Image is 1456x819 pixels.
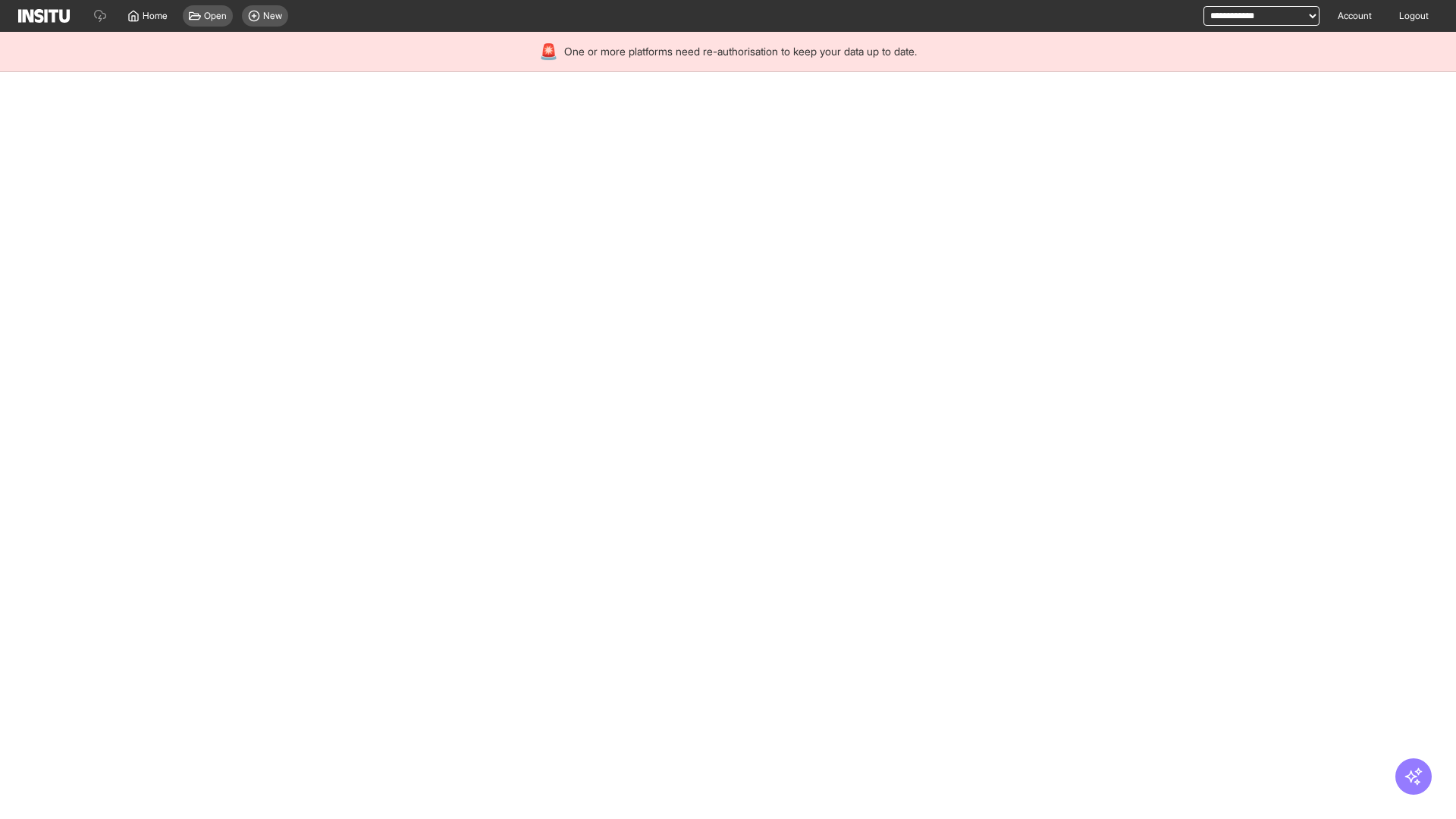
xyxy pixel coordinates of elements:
[539,41,558,62] div: 🚨
[564,44,917,59] span: One or more platforms need re-authorisation to keep your data up to date.
[143,10,168,22] span: Home
[18,9,70,23] img: Logo
[263,10,282,22] span: New
[204,10,227,22] span: Open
